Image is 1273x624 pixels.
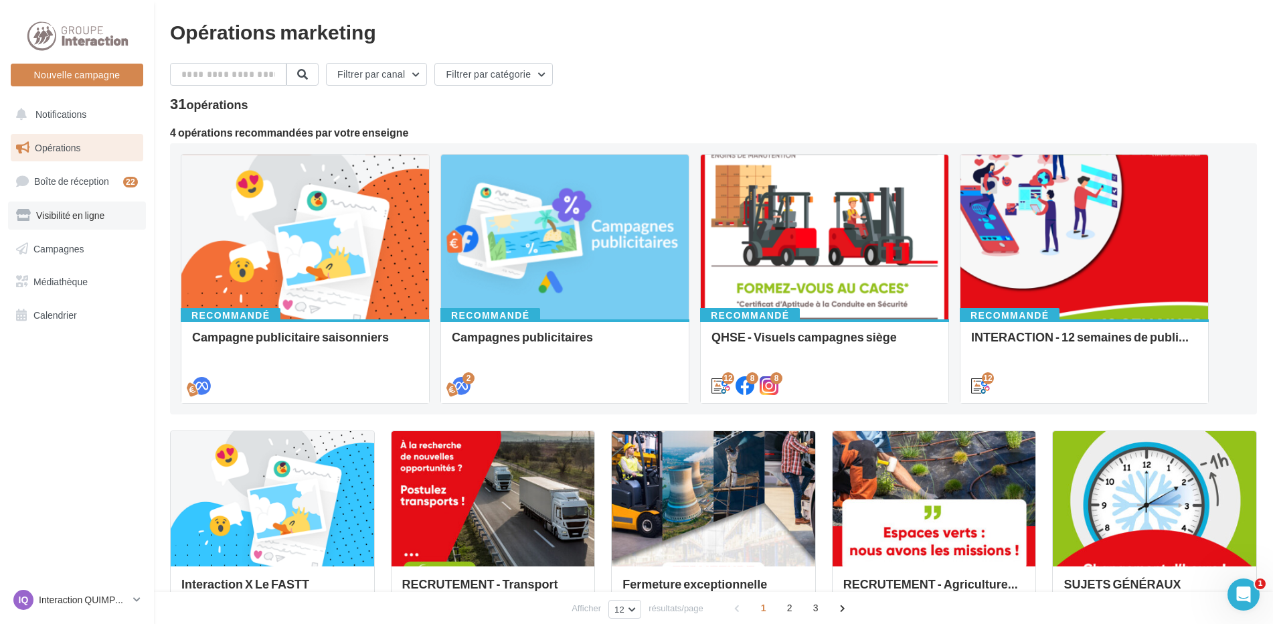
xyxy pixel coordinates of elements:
[186,98,248,110] div: opérations
[843,577,1025,604] div: RECRUTEMENT - Agriculture / Espaces verts
[722,372,734,384] div: 12
[181,577,363,604] div: Interaction X Le FASTT
[700,308,800,323] div: Recommandé
[8,167,146,196] a: Boîte de réception22
[746,372,758,384] div: 8
[8,134,146,162] a: Opérations
[170,127,1257,138] div: 4 opérations recommandées par votre enseigne
[1064,577,1246,604] div: SUJETS GÉNÉRAUX
[8,301,146,329] a: Calendrier
[8,268,146,296] a: Médiathèque
[805,597,827,619] span: 3
[711,330,938,357] div: QHSE - Visuels campagnes siège
[170,21,1257,42] div: Opérations marketing
[622,577,804,604] div: Fermeture exceptionnelle
[170,96,248,111] div: 31
[33,242,84,254] span: Campagnes
[8,235,146,263] a: Campagnes
[181,308,280,323] div: Recommandé
[440,308,540,323] div: Recommandé
[982,372,994,384] div: 12
[572,602,601,615] span: Afficher
[1255,578,1266,589] span: 1
[34,175,109,187] span: Boîte de réception
[452,330,678,357] div: Campagnes publicitaires
[326,63,427,86] button: Filtrer par canal
[8,100,141,129] button: Notifications
[649,602,703,615] span: résultats/page
[39,593,128,607] p: Interaction QUIMPER
[8,202,146,230] a: Visibilité en ligne
[434,63,553,86] button: Filtrer par catégorie
[11,587,143,613] a: IQ Interaction QUIMPER
[192,330,418,357] div: Campagne publicitaire saisonniers
[614,604,624,615] span: 12
[779,597,800,619] span: 2
[35,108,86,120] span: Notifications
[960,308,1059,323] div: Recommandé
[11,64,143,86] button: Nouvelle campagne
[33,276,88,287] span: Médiathèque
[608,600,641,619] button: 12
[36,210,104,221] span: Visibilité en ligne
[770,372,782,384] div: 8
[462,372,475,384] div: 2
[33,309,77,321] span: Calendrier
[402,577,584,604] div: RECRUTEMENT - Transport
[753,597,774,619] span: 1
[35,142,80,153] span: Opérations
[1227,578,1260,611] iframe: Intercom live chat
[123,177,138,187] div: 22
[19,593,29,607] span: IQ
[971,330,1197,357] div: INTERACTION - 12 semaines de publication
